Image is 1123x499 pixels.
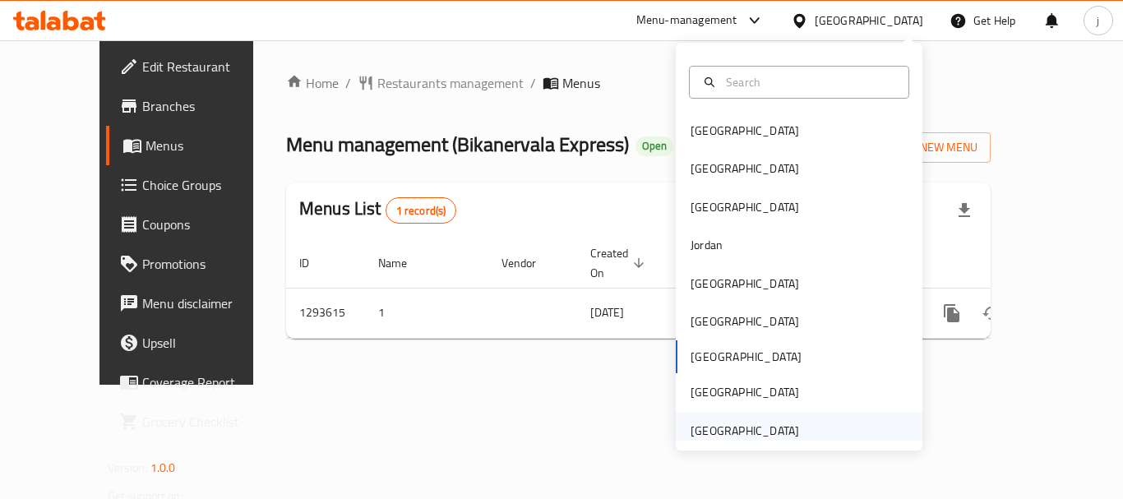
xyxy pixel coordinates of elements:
[345,73,351,93] li: /
[106,323,287,363] a: Upsell
[358,73,524,93] a: Restaurants management
[106,126,287,165] a: Menus
[972,293,1011,333] button: Change Status
[365,288,488,338] td: 1
[106,165,287,205] a: Choice Groups
[719,73,899,91] input: Search
[299,196,456,224] h2: Menus List
[299,253,330,273] span: ID
[815,12,923,30] div: [GEOGRAPHIC_DATA]
[1097,12,1099,30] span: j
[142,96,274,116] span: Branches
[635,139,673,153] span: Open
[106,47,287,86] a: Edit Restaurant
[562,73,600,93] span: Menus
[106,284,287,323] a: Menu disclaimer
[377,73,524,93] span: Restaurants management
[142,372,274,392] span: Coverage Report
[530,73,536,93] li: /
[106,363,287,402] a: Coverage Report
[150,457,176,478] span: 1.0.0
[590,302,624,323] span: [DATE]
[691,122,799,140] div: [GEOGRAPHIC_DATA]
[635,136,673,156] div: Open
[691,159,799,178] div: [GEOGRAPHIC_DATA]
[286,73,339,93] a: Home
[691,236,723,254] div: Jordan
[590,243,649,283] span: Created On
[142,215,274,234] span: Coupons
[106,205,287,244] a: Coupons
[378,253,428,273] span: Name
[932,293,972,333] button: more
[286,126,629,163] span: Menu management ( Bikanervala Express )
[691,275,799,293] div: [GEOGRAPHIC_DATA]
[876,137,977,158] span: Add New Menu
[863,132,991,163] button: Add New Menu
[386,203,456,219] span: 1 record(s)
[142,254,274,274] span: Promotions
[386,197,457,224] div: Total records count
[691,312,799,330] div: [GEOGRAPHIC_DATA]
[106,244,287,284] a: Promotions
[691,383,799,401] div: [GEOGRAPHIC_DATA]
[108,457,148,478] span: Version:
[691,422,799,440] div: [GEOGRAPHIC_DATA]
[945,191,984,230] div: Export file
[106,402,287,441] a: Grocery Checklist
[142,175,274,195] span: Choice Groups
[286,288,365,338] td: 1293615
[636,11,737,30] div: Menu-management
[106,86,287,126] a: Branches
[286,73,991,93] nav: breadcrumb
[501,253,557,273] span: Vendor
[142,333,274,353] span: Upsell
[142,293,274,313] span: Menu disclaimer
[142,412,274,432] span: Grocery Checklist
[142,57,274,76] span: Edit Restaurant
[146,136,274,155] span: Menus
[691,198,799,216] div: [GEOGRAPHIC_DATA]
